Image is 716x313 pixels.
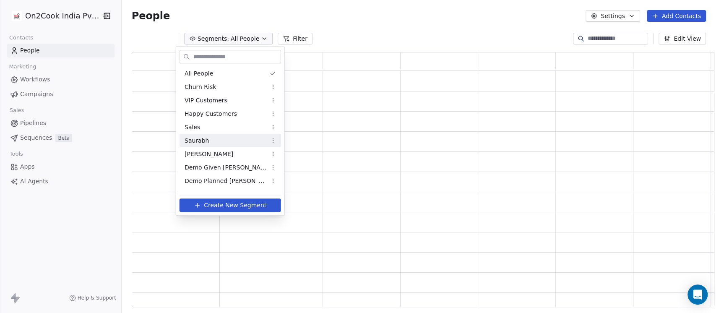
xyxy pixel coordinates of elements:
button: Create New Segment [180,199,281,212]
span: Demo Given [PERSON_NAME] [185,163,267,172]
span: Sales [185,123,200,132]
span: VIP Customers [185,96,227,105]
span: Churn Risk [185,83,216,91]
span: [PERSON_NAME] [185,190,233,199]
span: Saurabh [185,136,209,145]
span: All People [185,69,213,78]
span: Create New Segment [204,201,266,210]
span: [PERSON_NAME] [185,150,233,159]
span: Happy Customers [185,110,237,118]
span: Demo Planned [PERSON_NAME] [185,177,267,185]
